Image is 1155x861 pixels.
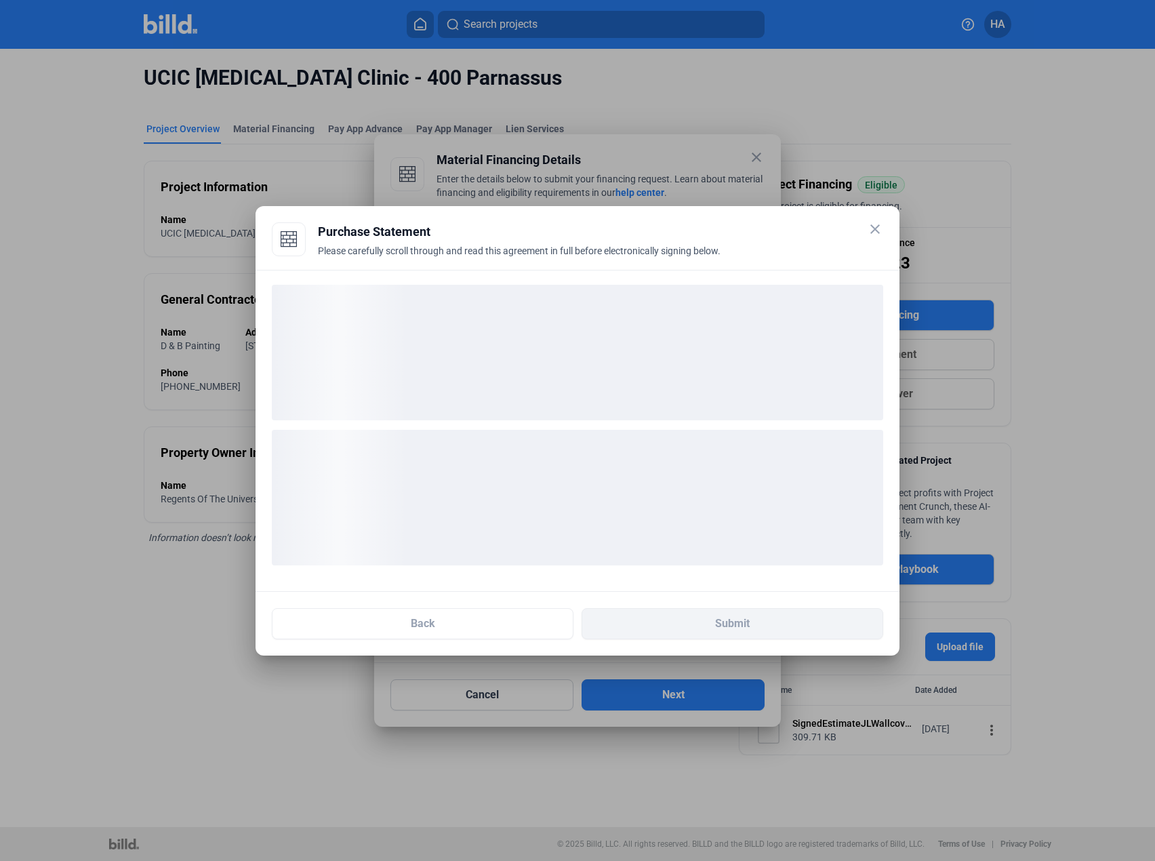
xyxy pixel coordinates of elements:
div: loading [272,430,883,565]
button: Submit [582,608,883,639]
div: Purchase Statement [318,222,883,241]
button: Back [272,608,573,639]
div: loading [272,285,883,420]
mat-icon: close [867,221,883,237]
div: Please carefully scroll through and read this agreement in full before electronically signing below. [318,244,883,274]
